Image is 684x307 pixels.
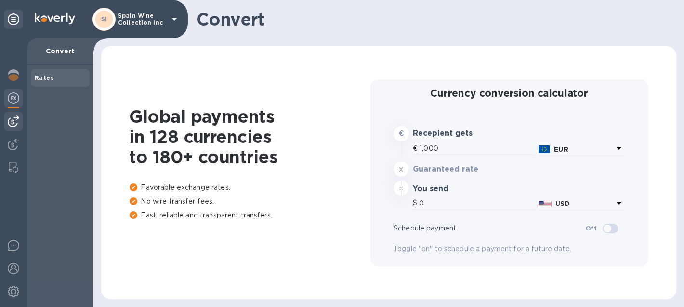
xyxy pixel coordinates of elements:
b: Off [586,225,597,232]
div: $ [413,196,419,210]
div: = [394,180,409,196]
img: Logo [35,13,75,24]
b: SI [101,15,107,23]
b: Rates [35,74,54,81]
h1: Convert [197,9,669,29]
b: EUR [554,145,568,153]
h3: Recepient gets [413,129,507,138]
h2: Currency conversion calculator [394,87,625,99]
div: Unpin categories [4,10,23,29]
input: Amount [420,141,535,156]
p: Fast, reliable and transparent transfers. [130,210,370,220]
div: x [394,161,409,177]
p: No wire transfer fees. [130,196,370,206]
h1: Global payments in 128 currencies to 180+ countries [130,106,370,167]
img: Foreign exchange [8,92,19,104]
input: Amount [419,196,535,210]
p: Favorable exchange rates. [130,182,370,192]
h3: Guaranteed rate [413,165,507,174]
img: USD [539,201,552,207]
strong: € [399,129,404,137]
h3: You send [413,184,507,193]
b: USD [555,200,570,207]
p: Toggle "on" to schedule a payment for a future date. [394,244,625,254]
p: Spain Wine Collection Inc [118,13,166,26]
p: Schedule payment [394,223,586,233]
p: Convert [35,46,86,56]
div: € [413,141,420,156]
